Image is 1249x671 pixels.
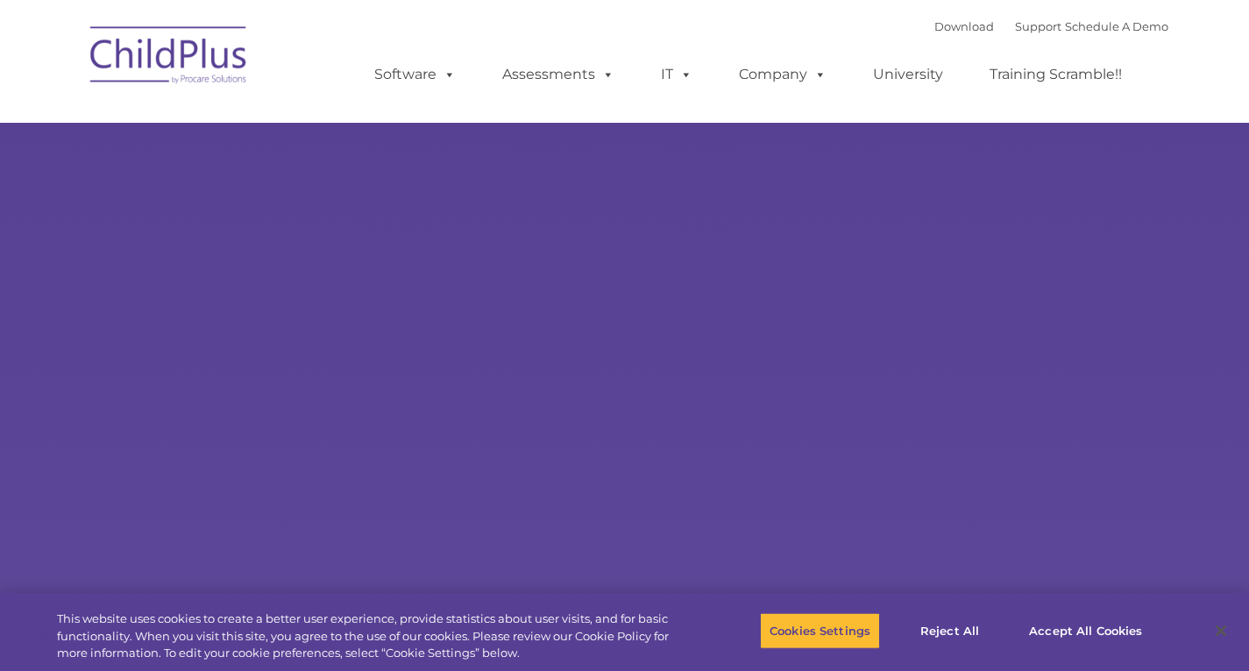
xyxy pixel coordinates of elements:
[855,57,961,92] a: University
[485,57,632,92] a: Assessments
[934,19,994,33] a: Download
[934,19,1168,33] font: |
[1202,611,1240,650] button: Close
[357,57,473,92] a: Software
[895,612,1004,649] button: Reject All
[1019,612,1152,649] button: Accept All Cookies
[721,57,844,92] a: Company
[57,610,687,662] div: This website uses cookies to create a better user experience, provide statistics about user visit...
[760,612,880,649] button: Cookies Settings
[1015,19,1061,33] a: Support
[643,57,710,92] a: IT
[82,14,257,102] img: ChildPlus by Procare Solutions
[972,57,1139,92] a: Training Scramble!!
[1065,19,1168,33] a: Schedule A Demo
